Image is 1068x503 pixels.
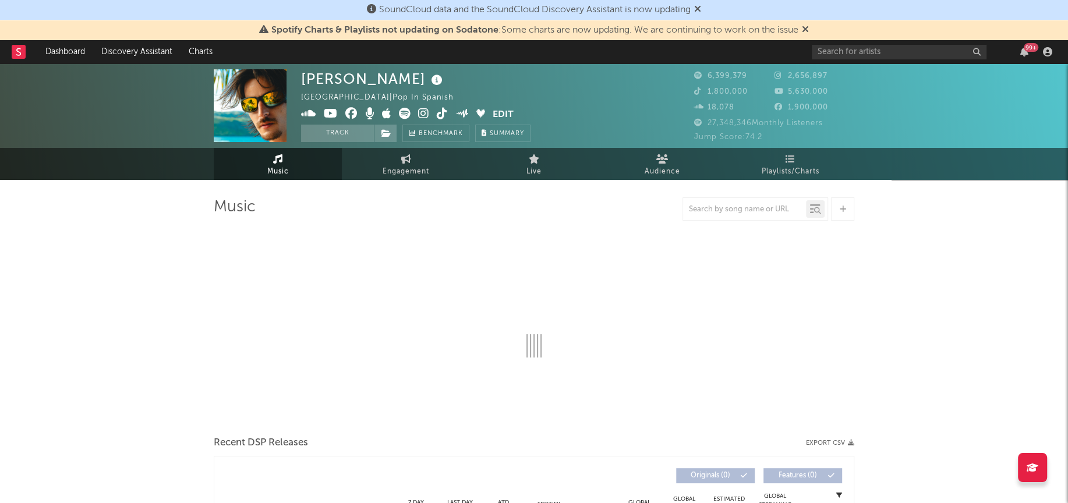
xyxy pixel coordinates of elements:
[775,104,828,111] span: 1,900,000
[694,119,823,127] span: 27,348,346 Monthly Listeners
[267,165,289,179] span: Music
[802,26,809,35] span: Dismiss
[419,127,463,141] span: Benchmark
[694,72,747,80] span: 6,399,379
[214,148,342,180] a: Music
[676,468,755,483] button: Originals(0)
[402,125,469,142] a: Benchmark
[1024,43,1038,52] div: 99 +
[694,88,748,95] span: 1,800,000
[470,148,598,180] a: Live
[37,40,93,63] a: Dashboard
[93,40,181,63] a: Discovery Assistant
[806,440,854,447] button: Export CSV
[726,148,854,180] a: Playlists/Charts
[301,69,445,88] div: [PERSON_NAME]
[301,91,467,105] div: [GEOGRAPHIC_DATA] | Pop in Spanish
[763,468,842,483] button: Features(0)
[271,26,498,35] span: Spotify Charts & Playlists not updating on Sodatone
[694,133,762,141] span: Jump Score: 74.2
[301,125,374,142] button: Track
[1020,47,1028,56] button: 99+
[379,5,691,15] span: SoundCloud data and the SoundCloud Discovery Assistant is now updating
[342,148,470,180] a: Engagement
[771,472,825,479] span: Features ( 0 )
[526,165,542,179] span: Live
[694,104,734,111] span: 18,078
[775,72,827,80] span: 2,656,897
[683,205,806,214] input: Search by song name or URL
[383,165,429,179] span: Engagement
[475,125,531,142] button: Summary
[490,130,524,137] span: Summary
[812,45,986,59] input: Search for artists
[271,26,798,35] span: : Some charts are now updating. We are continuing to work on the issue
[493,108,514,122] button: Edit
[694,5,701,15] span: Dismiss
[645,165,680,179] span: Audience
[775,88,828,95] span: 5,630,000
[214,436,308,450] span: Recent DSP Releases
[181,40,221,63] a: Charts
[684,472,737,479] span: Originals ( 0 )
[598,148,726,180] a: Audience
[762,165,819,179] span: Playlists/Charts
